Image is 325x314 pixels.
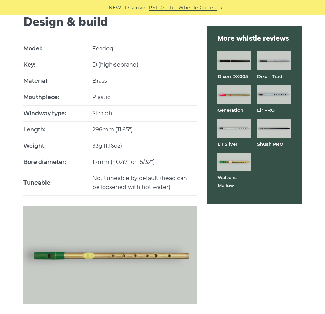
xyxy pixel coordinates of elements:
[23,159,66,165] strong: Bore diameter:
[257,73,282,79] a: Dixon Trad
[217,153,252,172] img: Waltons Mellow tin whistle full front view
[217,85,252,104] img: Generation brass tin whistle full front view
[92,41,197,57] th: Feadog
[92,73,197,89] td: Brass
[217,33,291,43] span: More whistle reviews
[23,206,197,304] img: Feadog brass tin whistle full front view
[92,121,197,138] td: 296mm (11.65″)
[23,126,45,133] strong: Length:
[23,15,197,29] h2: Design & build
[257,51,291,71] img: Dixon Trad tin whistle full front view
[217,141,237,147] a: Lir Silver
[23,143,46,149] strong: Weight:
[23,78,49,84] strong: Material:
[257,85,291,104] img: Lir PRO aluminum tin whistle full front view
[217,175,237,188] a: Waltons Mellow
[92,105,197,121] td: Straight
[149,4,217,12] a: PST10 - Tin Whistle Course
[217,119,252,138] img: Lir Silver tin whistle full front view
[92,57,197,73] td: D (high/soprano)
[109,4,123,12] span: NEW:
[92,154,197,170] td: 12mm (~ 0.47″ or 15/32″)
[217,107,243,113] a: Generation
[23,41,92,57] th: M
[92,170,197,195] td: Not tuneable by default (head can be loosened with hot water)
[92,138,197,154] td: 33g (1.16oz)
[257,107,275,113] a: Lir PRO
[23,94,59,100] strong: Mouthpiece:
[217,51,252,71] img: Dixon DX005 tin whistle full front view
[23,179,52,186] strong: Tuneable:
[23,110,66,117] strong: Windway type:
[23,61,35,68] strong: Key:
[217,73,248,79] a: Dixon DX005
[29,45,42,52] strong: odel:
[92,89,197,105] td: Plastic
[125,4,148,12] span: Discover
[257,141,283,147] a: Shush PRO
[257,119,291,138] img: Shuh PRO tin whistle full front view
